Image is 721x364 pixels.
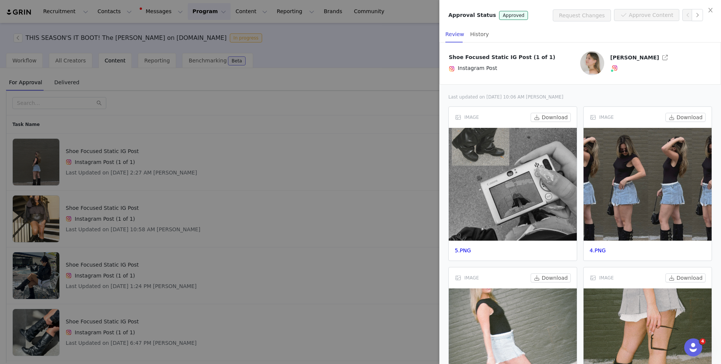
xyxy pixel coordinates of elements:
span: IMAGE [599,275,614,281]
a: 5.PNG [455,247,471,253]
span: IMAGE [465,114,479,121]
img: 5.PNG [449,128,577,241]
span: 4 [700,338,706,344]
span: IMAGE [599,114,614,121]
button: Download [665,273,706,282]
img: instagram.svg [612,65,618,71]
img: 4.PNG [584,128,712,241]
a: 4.PNG [590,247,606,253]
img: fd32207a-211f-4d3e-b1a4-a82ee97a05bb.jpg [580,51,604,75]
span: IMAGE [465,275,479,281]
button: Download [531,273,571,282]
div: Last updated on [DATE] 10:06 AM [PERSON_NAME] [448,94,712,100]
button: Download [531,113,571,122]
iframe: Intercom live chat [684,338,702,356]
button: Download [665,113,706,122]
span: Instagram Post [458,64,497,73]
img: instagram.svg [449,66,455,72]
